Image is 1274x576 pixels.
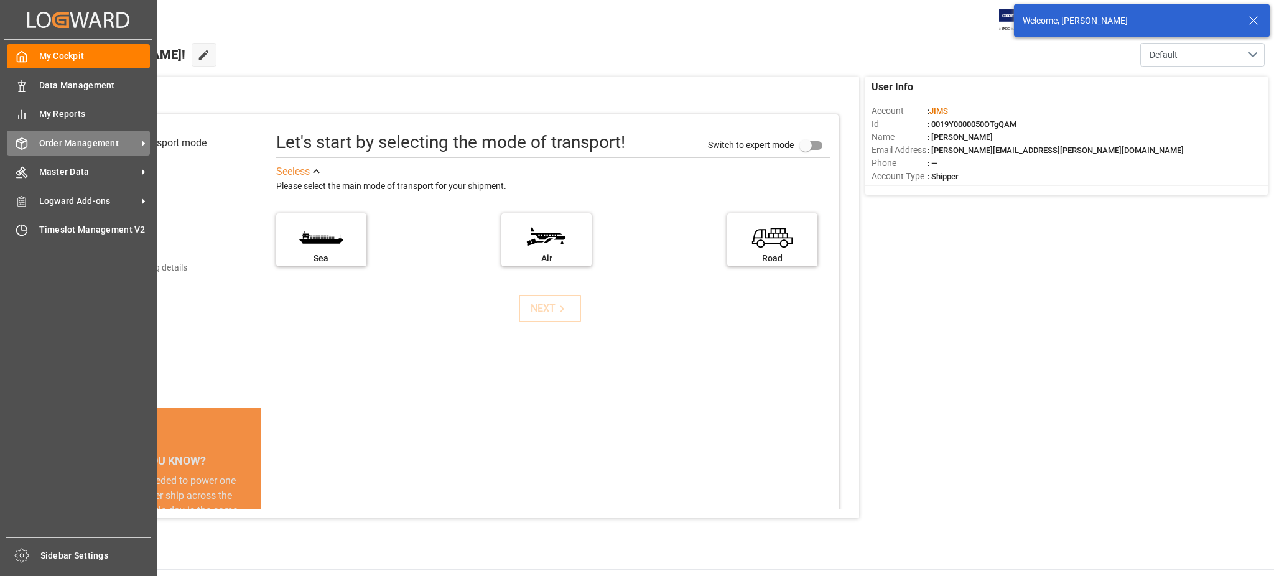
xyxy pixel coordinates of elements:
span: User Info [872,80,913,95]
span: Name [872,131,928,144]
span: Account Type [872,170,928,183]
span: : [PERSON_NAME] [928,132,993,142]
div: The energy needed to power one large container ship across the ocean in a single day is the same ... [83,473,246,548]
span: Default [1150,49,1178,62]
span: Logward Add-ons [39,195,137,208]
span: Phone [872,157,928,170]
span: Id [872,118,928,131]
a: Data Management [7,73,150,97]
span: Email Address [872,144,928,157]
span: Hello [PERSON_NAME]! [52,43,185,67]
span: Order Management [39,137,137,150]
span: : [928,106,948,116]
span: Master Data [39,165,137,179]
div: NEXT [531,301,569,316]
button: open menu [1140,43,1265,67]
span: Sidebar Settings [40,549,152,562]
div: Let's start by selecting the mode of transport! [276,129,625,156]
div: Sea [282,252,360,265]
span: My Reports [39,108,151,121]
span: JIMS [929,106,948,116]
span: Timeslot Management V2 [39,223,151,236]
div: Please select the main mode of transport for your shipment. [276,179,830,194]
a: My Cockpit [7,44,150,68]
div: Air [508,252,585,265]
span: : — [928,159,937,168]
div: Road [733,252,811,265]
span: : [PERSON_NAME][EMAIL_ADDRESS][PERSON_NAME][DOMAIN_NAME] [928,146,1184,155]
span: : Shipper [928,172,959,181]
div: DID YOU KNOW? [68,447,261,473]
div: Select transport mode [110,136,207,151]
img: Exertis%20JAM%20-%20Email%20Logo.jpg_1722504956.jpg [999,9,1042,31]
span: My Cockpit [39,50,151,63]
span: Account [872,105,928,118]
div: See less [276,164,310,179]
button: NEXT [519,295,581,322]
span: : 0019Y0000050OTgQAM [928,119,1016,129]
div: Welcome, [PERSON_NAME] [1023,14,1237,27]
span: Data Management [39,79,151,92]
span: Switch to expert mode [708,140,794,150]
button: next slide / item [244,473,261,563]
